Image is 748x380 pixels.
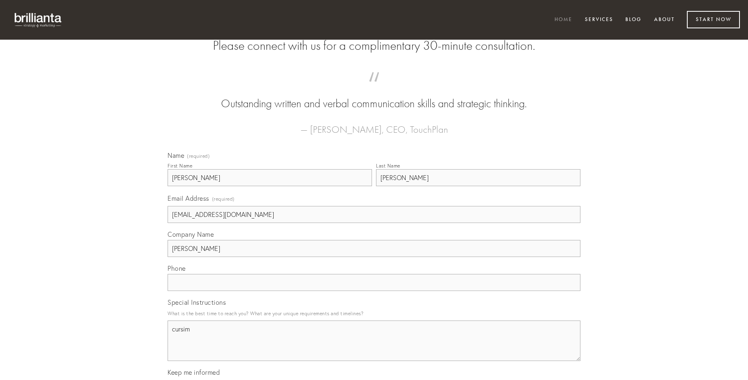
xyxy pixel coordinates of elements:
[549,13,578,27] a: Home
[181,112,567,138] figcaption: — [PERSON_NAME], CEO, TouchPlan
[168,298,226,306] span: Special Instructions
[168,194,209,202] span: Email Address
[620,13,647,27] a: Blog
[649,13,680,27] a: About
[168,163,192,169] div: First Name
[376,163,400,169] div: Last Name
[181,80,567,112] blockquote: Outstanding written and verbal communication skills and strategic thinking.
[168,230,214,238] span: Company Name
[168,308,580,319] p: What is the best time to reach you? What are your unique requirements and timelines?
[212,193,235,204] span: (required)
[168,38,580,53] h2: Please connect with us for a complimentary 30-minute consultation.
[168,368,220,376] span: Keep me informed
[168,321,580,361] textarea: cursim
[168,151,184,159] span: Name
[181,80,567,96] span: “
[580,13,618,27] a: Services
[187,154,210,159] span: (required)
[687,11,740,28] a: Start Now
[8,8,69,32] img: brillianta - research, strategy, marketing
[168,264,186,272] span: Phone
